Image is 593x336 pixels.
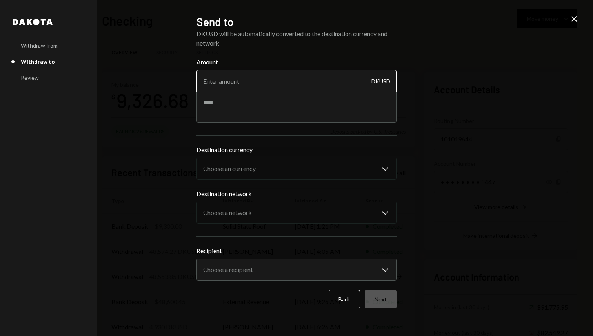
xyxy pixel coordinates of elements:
[196,158,397,180] button: Destination currency
[196,202,397,224] button: Destination network
[371,70,390,92] div: DKUSD
[196,145,397,154] label: Destination currency
[196,14,397,29] h2: Send to
[196,70,397,92] input: Enter amount
[196,57,397,67] label: Amount
[196,246,397,255] label: Recipient
[21,42,58,49] div: Withdraw from
[196,29,397,48] div: DKUSD will be automatically converted to the destination currency and network
[196,259,397,281] button: Recipient
[21,74,39,81] div: Review
[196,189,397,198] label: Destination network
[21,58,55,65] div: Withdraw to
[329,290,360,308] button: Back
